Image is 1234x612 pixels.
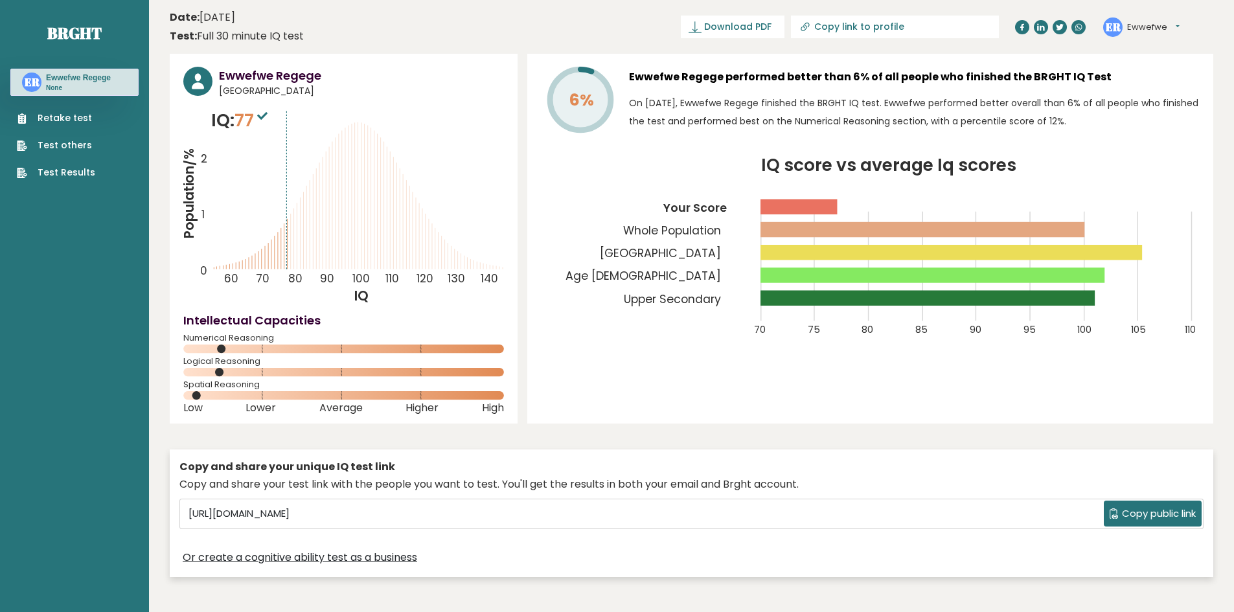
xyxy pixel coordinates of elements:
[17,166,95,179] a: Test Results
[808,323,820,336] tspan: 75
[224,271,238,286] tspan: 60
[288,271,303,286] tspan: 80
[481,271,498,286] tspan: 140
[629,94,1200,130] p: On [DATE], Ewwefwe Regege finished the BRGHT IQ test. Ewwefwe performed better overall than 6% of...
[352,271,370,286] tspan: 100
[183,405,203,411] span: Low
[663,200,727,216] tspan: Your Score
[1023,323,1036,336] tspan: 95
[170,28,197,43] b: Test:
[170,28,304,44] div: Full 30 minute IQ test
[183,312,504,329] h4: Intellectual Capacities
[569,89,594,111] tspan: 6%
[319,405,363,411] span: Average
[25,74,40,89] text: ER
[600,245,721,261] tspan: [GEOGRAPHIC_DATA]
[47,23,102,43] a: Brght
[201,207,205,222] tspan: 1
[623,223,721,238] tspan: Whole Population
[256,271,269,286] tspan: 70
[46,84,111,93] p: None
[17,139,95,152] a: Test others
[754,323,766,336] tspan: 70
[1131,323,1146,336] tspan: 105
[180,148,198,239] tspan: Population/%
[211,108,271,133] p: IQ:
[1104,501,1202,527] button: Copy public link
[183,382,504,387] span: Spatial Reasoning
[970,323,981,336] tspan: 90
[448,271,466,286] tspan: 130
[624,291,721,307] tspan: Upper Secondary
[915,323,928,336] tspan: 85
[17,111,95,125] a: Retake test
[46,73,111,83] h3: Ewwefwe Regege
[1122,506,1196,521] span: Copy public link
[417,271,433,286] tspan: 120
[179,459,1204,475] div: Copy and share your unique IQ test link
[200,263,207,278] tspan: 0
[170,10,200,25] b: Date:
[629,67,1200,87] h3: Ewwefwe Regege performed better than 6% of all people who finished the BRGHT IQ Test
[219,67,504,84] h3: Ewwefwe Regege
[1185,323,1196,336] tspan: 110
[219,84,504,98] span: [GEOGRAPHIC_DATA]
[234,108,271,132] span: 77
[183,359,504,364] span: Logical Reasoning
[1077,323,1091,336] tspan: 100
[704,20,771,34] span: Download PDF
[246,405,276,411] span: Lower
[406,405,439,411] span: Higher
[761,153,1016,177] tspan: IQ score vs average Iq scores
[566,268,721,284] tspan: Age [DEMOGRAPHIC_DATA]
[482,405,504,411] span: High
[1106,19,1121,34] text: ER
[385,271,399,286] tspan: 110
[170,10,235,25] time: [DATE]
[179,477,1204,492] div: Copy and share your test link with the people you want to test. You'll get the results in both yo...
[1127,21,1180,34] button: Ewwefwe
[681,16,784,38] a: Download PDF
[201,152,207,167] tspan: 2
[355,287,369,305] tspan: IQ
[183,335,504,341] span: Numerical Reasoning
[862,323,873,336] tspan: 80
[320,271,334,286] tspan: 90
[183,550,417,565] a: Or create a cognitive ability test as a business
